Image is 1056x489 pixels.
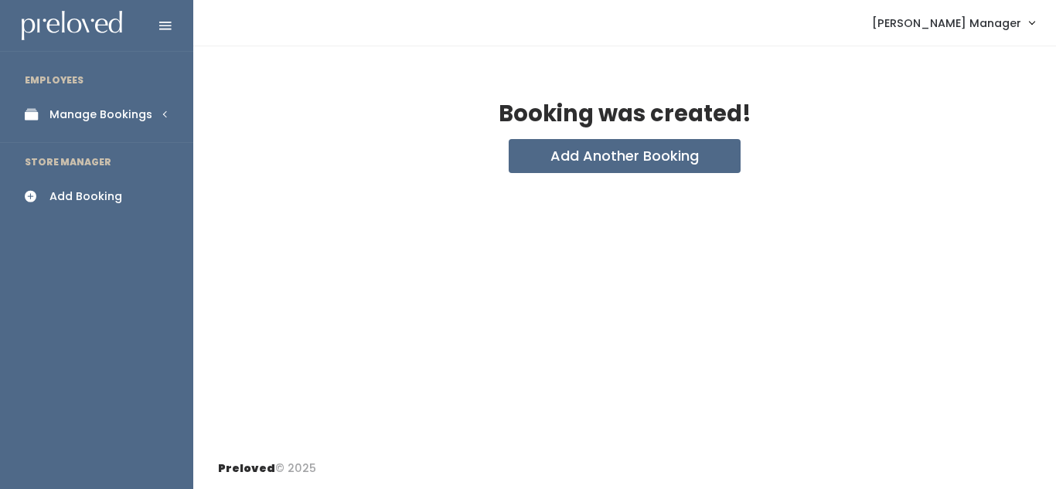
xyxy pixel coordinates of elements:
[499,102,751,127] h2: Booking was created!
[857,6,1050,39] a: [PERSON_NAME] Manager
[509,139,741,173] button: Add Another Booking
[49,188,122,205] div: Add Booking
[218,448,316,477] div: © 2025
[218,460,275,476] span: Preloved
[49,107,152,123] div: Manage Bookings
[22,11,122,41] img: preloved logo
[872,15,1021,32] span: [PERSON_NAME] Manager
